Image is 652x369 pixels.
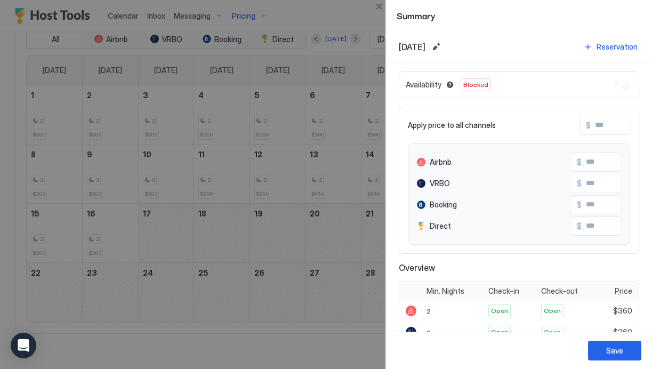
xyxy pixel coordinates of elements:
span: Check-in [488,286,519,296]
span: Open [544,306,561,316]
span: $ [577,200,582,210]
span: Apply price to all channels [408,121,496,130]
span: Summary [397,9,641,22]
div: Save [606,345,623,356]
div: Reservation [597,41,638,52]
span: Direct [430,221,451,231]
span: Min. Nights [426,286,464,296]
button: Edit date range [430,41,442,53]
span: 2 [426,307,431,315]
span: $ [586,121,591,130]
button: Blocked dates override all pricing rules and remain unavailable until manually unblocked [444,78,456,91]
button: Save [588,341,641,360]
button: Reservation [582,39,639,54]
span: $360 [613,306,632,316]
div: Open Intercom Messenger [11,333,36,358]
span: [DATE] [399,42,425,52]
span: 2 [426,328,431,336]
span: Availability [406,80,441,90]
span: Open [491,327,508,337]
span: Check-out [541,286,578,296]
span: Price [615,286,632,296]
span: Airbnb [430,157,452,167]
span: $360 [613,327,632,337]
span: Open [491,306,508,316]
span: $ [577,221,582,231]
span: Blocked [463,80,488,90]
span: Open [544,327,561,337]
span: Overview [399,262,639,273]
span: VRBO [430,179,450,188]
span: $ [577,157,582,167]
span: $ [577,179,582,188]
span: Booking [430,200,457,210]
